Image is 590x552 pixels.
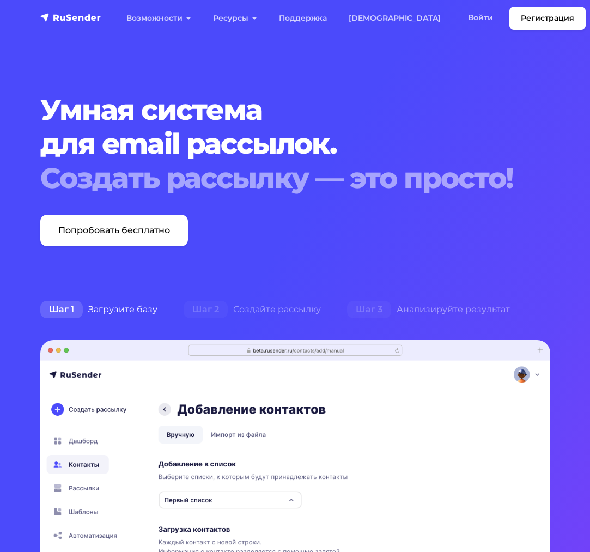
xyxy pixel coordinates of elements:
[202,7,268,29] a: Ресурсы
[268,7,338,29] a: Поддержка
[27,299,171,320] div: Загрузите базу
[40,161,550,195] div: Создать рассылку — это просто!
[40,93,550,195] h1: Умная система для email рассылок.
[40,215,188,246] a: Попробовать бесплатно
[338,7,452,29] a: [DEMOGRAPHIC_DATA]
[171,299,334,320] div: Создайте рассылку
[347,301,391,318] span: Шаг 3
[40,301,83,318] span: Шаг 1
[184,301,228,318] span: Шаг 2
[115,7,202,29] a: Возможности
[509,7,586,30] a: Регистрация
[457,7,504,29] a: Войти
[334,299,523,320] div: Анализируйте результат
[40,12,101,23] img: RuSender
